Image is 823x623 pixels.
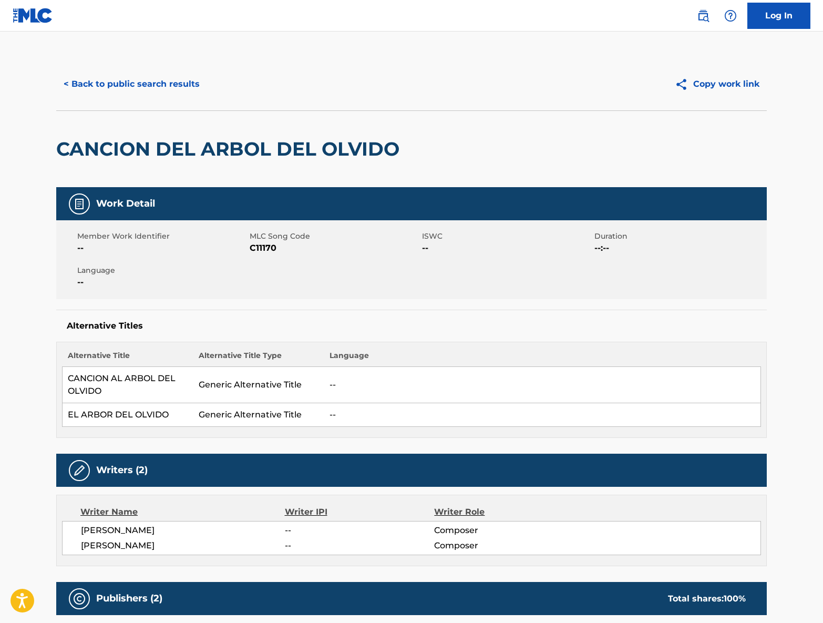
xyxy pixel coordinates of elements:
[668,593,746,605] div: Total shares:
[63,403,193,427] td: EL ARBOR DEL OLVIDO
[63,367,193,403] td: CANCION AL ARBOL DEL OLVIDO
[324,403,761,427] td: --
[77,265,247,276] span: Language
[724,594,746,604] span: 100 %
[667,71,767,97] button: Copy work link
[285,524,434,537] span: --
[324,350,761,367] th: Language
[56,137,405,161] h2: CANCION DEL ARBOL DEL OLVIDO
[434,506,570,518] div: Writer Role
[285,539,434,552] span: --
[285,506,435,518] div: Writer IPI
[422,231,592,242] span: ISWC
[67,321,756,331] h5: Alternative Titles
[73,198,86,210] img: Work Detail
[96,593,162,605] h5: Publishers (2)
[693,5,714,26] a: Public Search
[193,403,324,427] td: Generic Alternative Title
[63,350,193,367] th: Alternative Title
[73,464,86,477] img: Writers
[594,242,764,254] span: --:--
[675,78,693,91] img: Copy work link
[81,539,285,552] span: [PERSON_NAME]
[77,276,247,289] span: --
[594,231,764,242] span: Duration
[80,506,285,518] div: Writer Name
[96,198,155,210] h5: Work Detail
[96,464,148,476] h5: Writers (2)
[73,593,86,605] img: Publishers
[250,242,419,254] span: C11170
[193,350,324,367] th: Alternative Title Type
[77,242,247,254] span: --
[724,9,737,22] img: help
[250,231,419,242] span: MLC Song Code
[77,231,247,242] span: Member Work Identifier
[56,71,207,97] button: < Back to public search results
[13,8,53,23] img: MLC Logo
[697,9,709,22] img: search
[81,524,285,537] span: [PERSON_NAME]
[434,524,570,537] span: Composer
[422,242,592,254] span: --
[720,5,741,26] div: Help
[193,367,324,403] td: Generic Alternative Title
[324,367,761,403] td: --
[747,3,810,29] a: Log In
[434,539,570,552] span: Composer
